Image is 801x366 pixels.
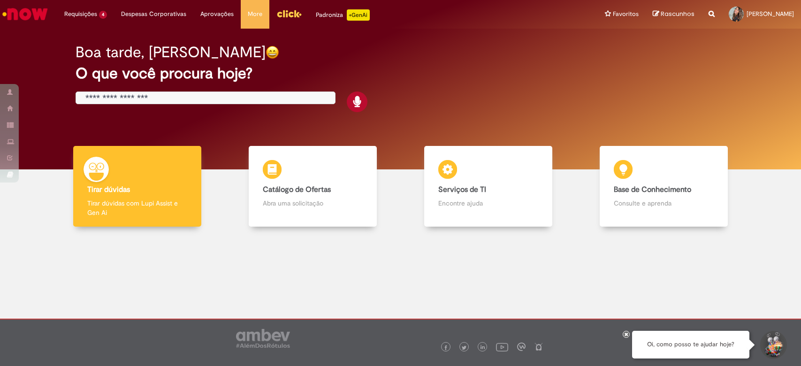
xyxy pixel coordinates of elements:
[121,9,186,19] span: Despesas Corporativas
[316,9,370,21] div: Padroniza
[747,10,794,18] span: [PERSON_NAME]
[87,198,187,217] p: Tirar dúvidas com Lupi Assist e Gen Ai
[200,9,234,19] span: Aprovações
[225,146,400,227] a: Catálogo de Ofertas Abra uma solicitação
[99,11,107,19] span: 4
[76,44,266,61] h2: Boa tarde, [PERSON_NAME]
[347,9,370,21] p: +GenAi
[496,341,508,353] img: logo_footer_youtube.png
[248,9,262,19] span: More
[517,343,526,351] img: logo_footer_workplace.png
[1,5,49,23] img: ServiceNow
[576,146,752,227] a: Base de Conhecimento Consulte e aprenda
[438,185,486,194] b: Serviços de TI
[263,198,363,208] p: Abra uma solicitação
[661,9,694,18] span: Rascunhos
[76,65,725,82] h2: O que você procura hoje?
[49,146,225,227] a: Tirar dúvidas Tirar dúvidas com Lupi Assist e Gen Ai
[266,46,279,59] img: happy-face.png
[614,185,691,194] b: Base de Conhecimento
[438,198,538,208] p: Encontre ajuda
[64,9,97,19] span: Requisições
[263,185,331,194] b: Catálogo de Ofertas
[276,7,302,21] img: click_logo_yellow_360x200.png
[614,198,714,208] p: Consulte e aprenda
[613,9,639,19] span: Favoritos
[87,185,130,194] b: Tirar dúvidas
[632,331,749,358] div: Oi, como posso te ajudar hoje?
[462,345,466,350] img: logo_footer_twitter.png
[236,329,290,348] img: logo_footer_ambev_rotulo_gray.png
[481,345,485,351] img: logo_footer_linkedin.png
[534,343,543,351] img: logo_footer_naosei.png
[653,10,694,19] a: Rascunhos
[443,345,448,350] img: logo_footer_facebook.png
[759,331,787,359] button: Iniciar Conversa de Suporte
[401,146,576,227] a: Serviços de TI Encontre ajuda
